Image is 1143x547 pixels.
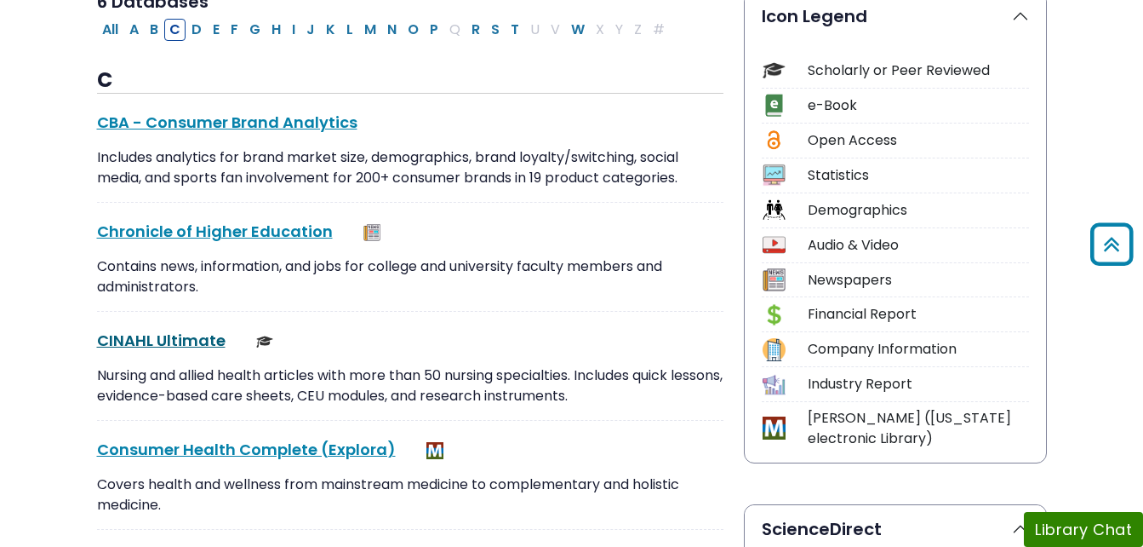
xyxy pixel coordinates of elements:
div: e-Book [808,95,1029,116]
div: Alpha-list to filter by first letter of database name [97,19,672,38]
img: Icon Open Access [763,129,785,152]
button: Filter Results K [321,19,340,41]
img: MeL (Michigan electronic Library) [426,442,443,459]
img: Icon e-Book [763,94,786,117]
div: Scholarly or Peer Reviewed [808,60,1029,81]
button: Filter Results L [341,19,358,41]
img: Icon Newspapers [763,268,786,291]
img: Icon Industry Report [763,373,786,396]
button: Filter Results T [506,19,524,41]
div: Audio & Video [808,235,1029,256]
div: Newspapers [808,270,1029,291]
p: Includes analytics for brand market size, demographics, brand loyalty/switching, social media, an... [97,147,723,188]
button: Filter Results E [208,19,225,41]
button: Filter Results F [226,19,243,41]
div: Industry Report [808,374,1029,394]
img: Icon Demographics [763,199,786,222]
img: Icon Scholarly or Peer Reviewed [763,59,786,82]
img: Newspapers [363,224,380,241]
a: CBA - Consumer Brand Analytics [97,112,357,133]
img: Icon Audio & Video [763,233,786,256]
p: Covers health and wellness from mainstream medicine to complementary and holistic medicine. [97,475,723,515]
h3: C [97,68,723,94]
button: Filter Results P [425,19,443,41]
button: Filter Results M [359,19,381,41]
button: Filter Results O [403,19,424,41]
button: Filter Results R [466,19,485,41]
div: [PERSON_NAME] ([US_STATE] electronic Library) [808,408,1029,449]
img: Icon Company Information [763,338,786,361]
button: Filter Results G [244,19,266,41]
div: Demographics [808,200,1029,221]
img: Scholarly or Peer Reviewed [256,333,273,350]
a: Consumer Health Complete (Explora) [97,439,396,460]
div: Company Information [808,339,1029,360]
div: Open Access [808,130,1029,151]
img: Icon Statistics [763,164,786,187]
button: Filter Results H [266,19,286,41]
button: Filter Results B [145,19,163,41]
button: Filter Results J [301,19,320,41]
img: Icon Financial Report [763,303,786,326]
a: CINAHL Ultimate [97,330,226,351]
button: Filter Results W [566,19,590,41]
p: Contains news, information, and jobs for college and university faculty members and administrators. [97,256,723,297]
div: Statistics [808,165,1029,186]
img: Icon MeL (Michigan electronic Library) [763,417,786,440]
button: Filter Results S [486,19,505,41]
button: Filter Results A [124,19,144,41]
a: Back to Top [1084,231,1139,259]
button: Filter Results N [382,19,402,41]
p: Nursing and allied health articles with more than 50 nursing specialties. Includes quick lessons,... [97,366,723,406]
div: Financial Report [808,304,1029,325]
button: Library Chat [1024,512,1143,547]
button: Filter Results D [186,19,207,41]
button: Filter Results C [164,19,186,41]
button: Filter Results I [287,19,300,41]
button: All [97,19,123,41]
a: Chronicle of Higher Education [97,221,333,242]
